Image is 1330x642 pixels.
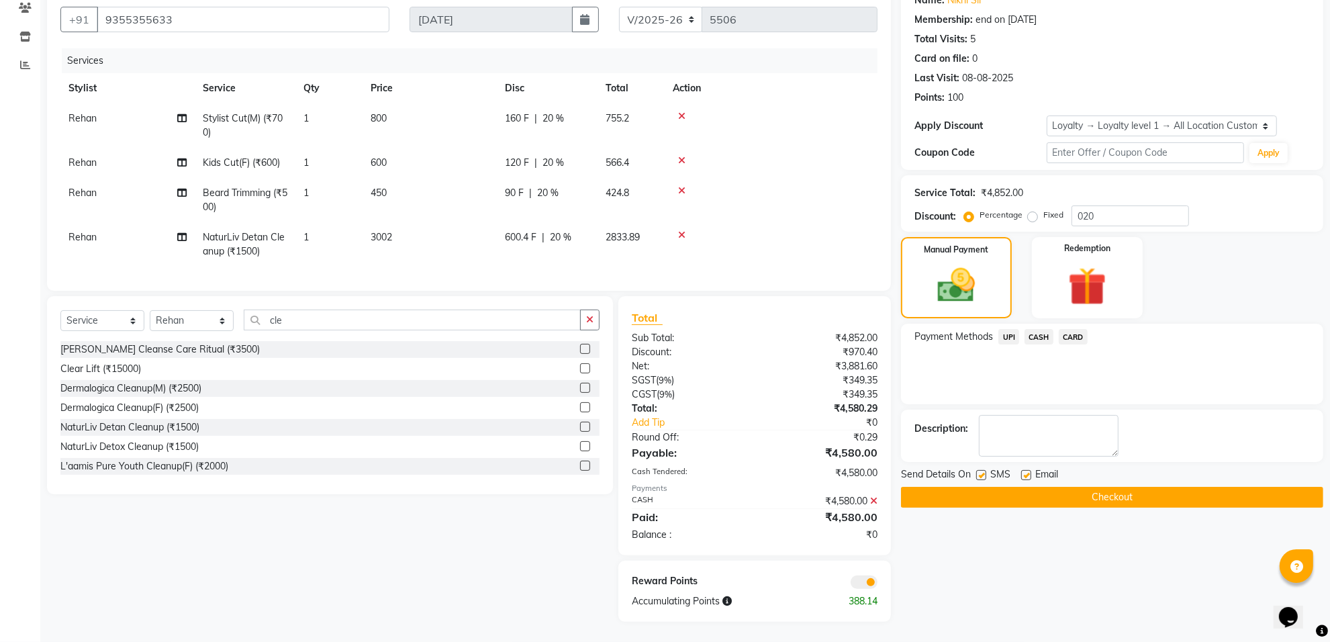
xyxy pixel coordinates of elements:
div: 08-08-2025 [962,71,1013,85]
span: 9% [659,389,672,400]
div: Description: [914,422,968,436]
div: ( ) [622,373,755,387]
label: Fixed [1043,209,1063,221]
div: Round Off: [622,430,755,445]
th: Stylist [60,73,195,103]
button: Apply [1249,143,1288,163]
span: Rehan [68,231,97,243]
img: _gift.svg [1056,263,1119,310]
a: Add Tip [622,416,777,430]
div: 100 [947,91,963,105]
div: [PERSON_NAME] Cleanse Care Ritual (₹3500) [60,342,260,357]
img: _cash.svg [926,264,986,307]
span: 600.4 F [505,230,536,244]
div: Last Visit: [914,71,959,85]
div: ₹4,580.29 [755,402,888,416]
span: 1 [303,156,309,169]
div: ₹970.40 [755,345,888,359]
div: Paid: [622,509,755,525]
div: ₹0 [755,528,888,542]
span: 20 % [542,111,564,126]
span: | [542,230,544,244]
div: Points: [914,91,945,105]
div: ₹0 [777,416,888,430]
div: ₹349.35 [755,387,888,402]
div: 5 [970,32,976,46]
span: 1 [303,112,309,124]
span: CASH [1025,329,1053,345]
span: 566.4 [606,156,629,169]
span: CGST [632,388,657,400]
div: Coupon Code [914,146,1046,160]
span: NaturLiv Detan Cleanup (₹1500) [203,231,285,257]
div: Payments [632,483,877,494]
div: Services [62,48,888,73]
span: 90 F [505,186,524,200]
span: Email [1035,467,1058,484]
div: Apply Discount [914,119,1046,133]
span: SGST [632,374,656,386]
div: NaturLiv Detox Cleanup (₹1500) [60,440,199,454]
div: Discount: [914,210,956,224]
label: Percentage [980,209,1023,221]
th: Action [665,73,877,103]
div: Reward Points [622,574,755,589]
iframe: chat widget [1274,588,1317,629]
span: Rehan [68,187,97,199]
span: SMS [990,467,1010,484]
div: Dermalogica Cleanup(M) (₹2500) [60,381,201,396]
div: NaturLiv Detan Cleanup (₹1500) [60,420,199,434]
span: Rehan [68,156,97,169]
div: Payable: [622,445,755,461]
span: Beard Trimming (₹500) [203,187,287,213]
span: | [534,156,537,170]
div: Clear Lift (₹15000) [60,362,141,376]
div: ₹4,580.00 [755,494,888,508]
div: ₹349.35 [755,373,888,387]
div: Total: [622,402,755,416]
div: Dermalogica Cleanup(F) (₹2500) [60,401,199,415]
span: 450 [371,187,387,199]
th: Service [195,73,295,103]
div: ( ) [622,387,755,402]
div: Total Visits: [914,32,967,46]
div: ₹3,881.60 [755,359,888,373]
span: UPI [998,329,1019,345]
div: ₹4,852.00 [755,331,888,345]
th: Qty [295,73,363,103]
span: 20 % [537,186,559,200]
div: Membership: [914,13,973,27]
span: | [534,111,537,126]
span: 1 [303,231,309,243]
span: 755.2 [606,112,629,124]
div: L'aamis Pure Youth Cleanup(F) (₹2000) [60,459,228,473]
th: Price [363,73,497,103]
div: ₹4,852.00 [981,186,1023,200]
div: ₹0.29 [755,430,888,445]
div: ₹4,580.00 [755,466,888,480]
span: | [529,186,532,200]
span: CARD [1059,329,1088,345]
span: 3002 [371,231,392,243]
span: 120 F [505,156,529,170]
span: Payment Methods [914,330,993,344]
div: Card on file: [914,52,969,66]
span: 9% [659,375,671,385]
div: Cash Tendered: [622,466,755,480]
div: Balance : [622,528,755,542]
span: 1 [303,187,309,199]
div: 388.14 [821,594,888,608]
button: +91 [60,7,98,32]
div: Net: [622,359,755,373]
div: Accumulating Points [622,594,821,608]
span: Total [632,311,663,325]
span: 20 % [550,230,571,244]
span: 800 [371,112,387,124]
div: Sub Total: [622,331,755,345]
div: end on [DATE] [976,13,1037,27]
input: Search or Scan [244,310,581,330]
th: Disc [497,73,598,103]
span: Rehan [68,112,97,124]
label: Manual Payment [924,244,989,256]
input: Enter Offer / Coupon Code [1047,142,1244,163]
